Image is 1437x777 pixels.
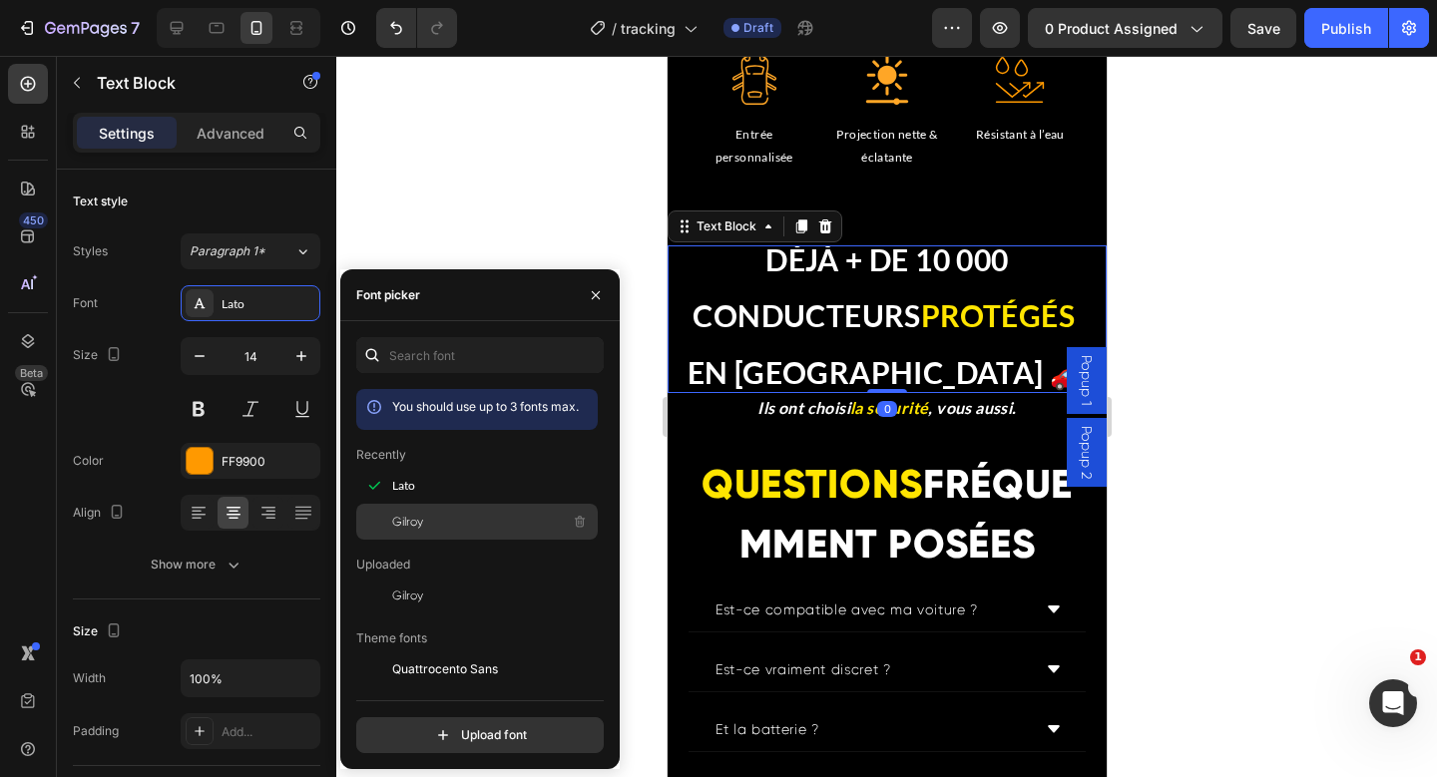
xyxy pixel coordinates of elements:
div: Lato [222,295,315,313]
button: Publish [1304,8,1388,48]
span: / [612,18,617,39]
button: Show more [73,547,320,583]
button: Paragraph 1* [181,233,320,269]
button: 0 product assigned [1028,8,1222,48]
div: Show more [151,555,243,575]
div: Styles [73,242,108,260]
div: Padding [73,722,119,740]
div: Upload font [433,725,527,745]
button: Upload font [356,717,604,753]
span: Gilroy [392,513,423,531]
input: Search font [356,337,604,373]
span: 0 product assigned [1045,18,1178,39]
span: Quattrocento Sans [392,660,498,678]
span: Gilroy [392,586,423,604]
p: Uploaded [356,556,410,574]
p: Settings [99,123,155,144]
span: Save [1247,20,1280,37]
p: Text Block [97,71,266,95]
div: 450 [19,212,48,228]
span: 1 [1410,649,1426,665]
iframe: Design area [668,56,1107,777]
div: Undo/Redo [376,8,457,48]
span: Paragraph 1* [190,242,265,260]
span: You should use up to 3 fonts max. [392,399,579,414]
button: Save [1230,8,1296,48]
div: Size [73,618,126,645]
span: Draft [743,19,773,37]
div: Align [73,500,129,527]
span: Lato [392,477,415,495]
div: Font picker [356,286,420,304]
iframe: Intercom live chat [1369,679,1417,727]
div: Beta [15,365,48,381]
input: Auto [182,660,319,696]
button: 7 [8,8,149,48]
div: Size [73,342,126,369]
p: Recently [356,446,406,464]
div: Color [73,452,104,470]
div: Publish [1321,18,1371,39]
div: FF9900 [222,453,315,471]
span: tracking [621,18,676,39]
div: Text style [73,193,128,210]
p: Theme fonts [356,629,427,647]
div: Width [73,669,106,687]
p: Advanced [197,123,264,144]
div: Font [73,294,98,312]
p: 7 [131,16,140,40]
div: Add... [222,723,315,741]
